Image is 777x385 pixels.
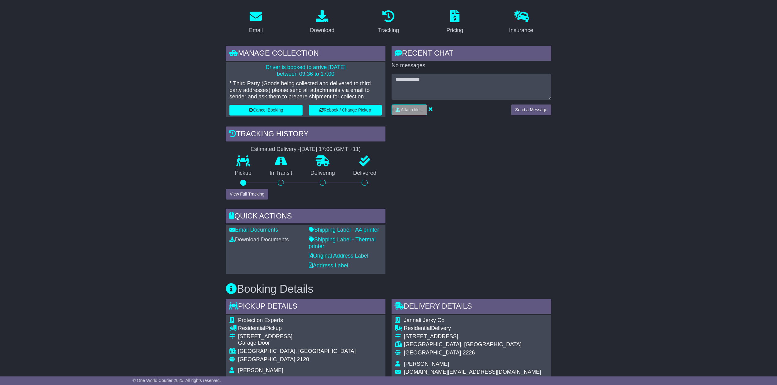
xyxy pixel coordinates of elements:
span: [GEOGRAPHIC_DATA] [404,350,461,356]
a: Shipping Label - Thermal printer [309,237,376,249]
p: No messages [392,62,551,69]
span: © One World Courier 2025. All rights reserved. [132,378,221,383]
a: Address Label [309,262,348,269]
a: Pricing [442,8,467,37]
div: Delivery Details [392,299,551,315]
p: * Third Party (Goods being collected and delivered to third party addresses) please send all atta... [229,80,382,100]
span: Jannali Jerky Co [404,317,444,323]
span: [PERSON_NAME][EMAIL_ADDRESS][DOMAIN_NAME] [238,376,377,382]
button: View Full Tracking [226,189,268,200]
a: Shipping Label - A4 printer [309,227,379,233]
div: Garage Door [238,340,377,346]
a: Original Address Label [309,253,368,259]
div: Estimated Delivery - [226,146,385,153]
a: Download [306,8,338,37]
a: Download Documents [229,237,289,243]
span: 2120 [297,356,309,362]
div: Pickup Details [226,299,385,315]
div: Pickup [238,325,377,332]
span: [PERSON_NAME] [238,367,283,373]
div: Tracking [378,26,399,35]
span: [PERSON_NAME] [404,361,449,367]
p: In Transit [261,170,302,177]
span: Residential [238,325,265,331]
a: Email [245,8,267,37]
span: [GEOGRAPHIC_DATA] [238,356,295,362]
p: Delivering [301,170,344,177]
a: Email Documents [229,227,278,233]
p: Driver is booked to arrive [DATE] between 09:36 to 17:00 [229,64,382,77]
a: Tracking [374,8,403,37]
div: Delivery [404,325,541,332]
div: Download [310,26,334,35]
button: Send a Message [511,105,551,115]
span: Protection Experts [238,317,283,323]
div: [STREET_ADDRESS] [404,333,541,340]
button: Rebook / Change Pickup [309,105,382,116]
div: Quick Actions [226,209,385,225]
div: [STREET_ADDRESS] [238,333,377,340]
div: [GEOGRAPHIC_DATA], [GEOGRAPHIC_DATA] [404,341,541,348]
div: Pricing [446,26,463,35]
div: Tracking history [226,127,385,143]
span: Residential [404,325,431,331]
p: Pickup [226,170,261,177]
div: RECENT CHAT [392,46,551,62]
div: [DATE] 17:00 (GMT +11) [300,146,361,153]
span: 2226 [463,350,475,356]
div: Insurance [509,26,533,35]
div: Email [249,26,263,35]
a: Insurance [505,8,537,37]
button: Cancel Booking [229,105,303,116]
p: Delivered [344,170,386,177]
div: Manage collection [226,46,385,62]
div: [GEOGRAPHIC_DATA], [GEOGRAPHIC_DATA] [238,348,377,355]
h3: Booking Details [226,283,551,295]
span: [DOMAIN_NAME][EMAIL_ADDRESS][DOMAIN_NAME] [404,369,541,375]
